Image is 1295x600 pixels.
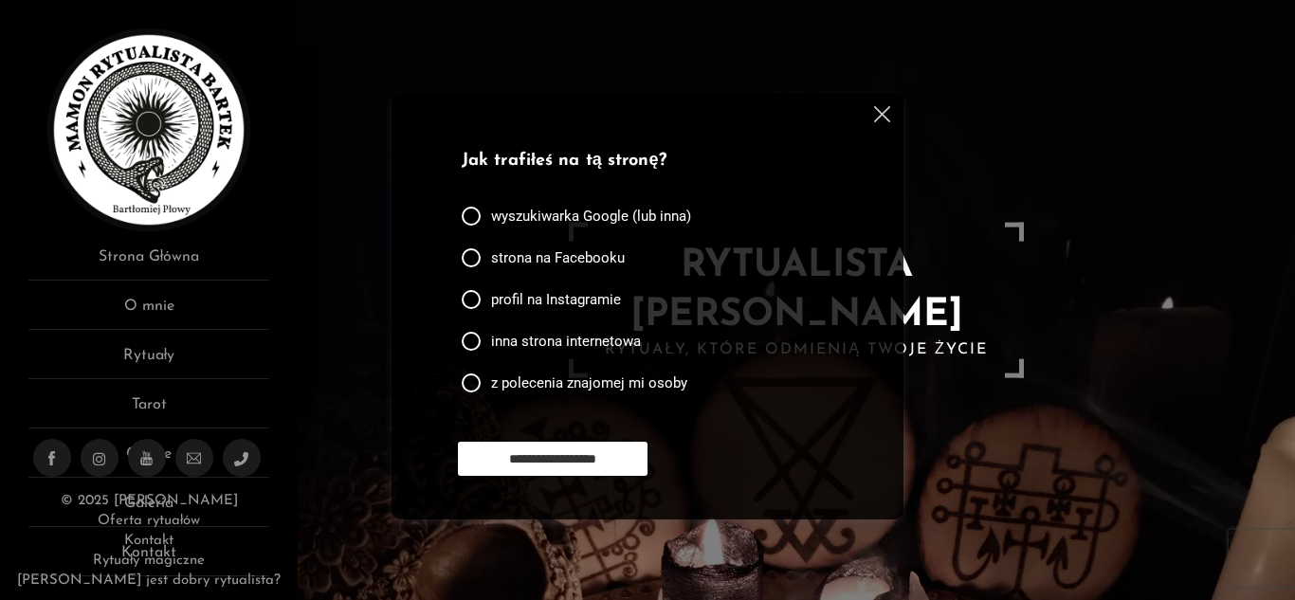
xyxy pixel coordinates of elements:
[462,149,826,174] p: Jak trafiłeś na tą stronę?
[98,514,200,528] a: Oferta rytuałów
[491,290,621,309] span: profil na Instagramie
[28,245,269,281] a: Strona Główna
[491,373,687,392] span: z polecenia znajomej mi osoby
[47,28,250,231] img: Rytualista Bartek
[124,534,173,548] a: Kontakt
[491,332,641,351] span: inna strona internetowa
[93,554,205,568] a: Rytuały magiczne
[491,248,625,267] span: strona na Facebooku
[874,106,890,122] img: cross.svg
[491,207,691,226] span: wyszukiwarka Google (lub inna)
[17,573,281,588] a: [PERSON_NAME] jest dobry rytualista?
[28,295,269,330] a: O mnie
[28,393,269,428] a: Tarot
[28,344,269,379] a: Rytuały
